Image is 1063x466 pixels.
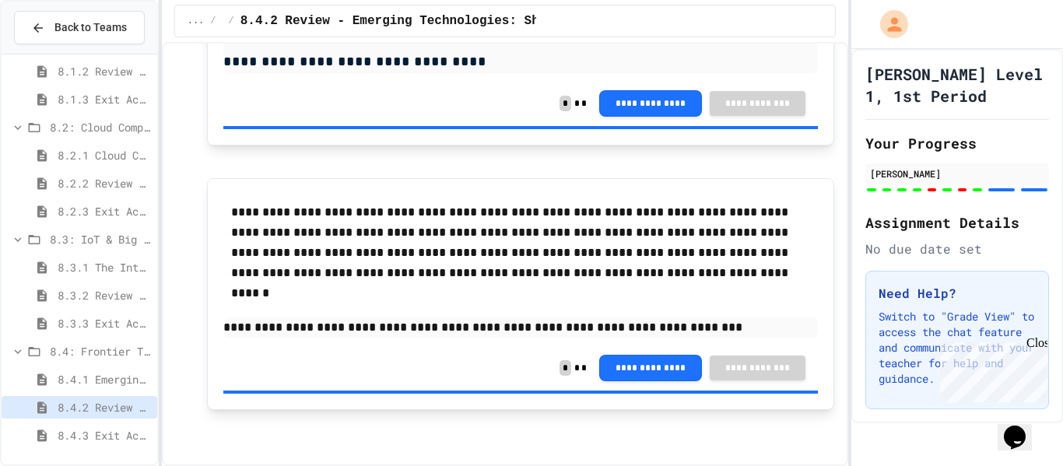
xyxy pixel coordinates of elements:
iframe: chat widget [998,404,1047,450]
span: 8.3.1 The Internet of Things and Big Data: Our Connected Digital World [58,259,151,275]
span: 8.4.2 Review - Emerging Technologies: Shaping Our Digital Future [240,12,719,30]
span: Back to Teams [54,19,127,36]
div: No due date set [865,240,1049,258]
span: 8.3.2 Review - The Internet of Things and Big Data [58,287,151,303]
h2: Assignment Details [865,212,1049,233]
h3: Need Help? [879,284,1036,303]
span: 8.4: Frontier Tech Spotlight [50,343,151,359]
p: Switch to "Grade View" to access the chat feature and communicate with your teacher for help and ... [879,309,1036,387]
span: 8.4.1 Emerging Technologies: Shaping Our Digital Future [58,371,151,387]
span: 8.3.3 Exit Activity - IoT Data Detective Challenge [58,315,151,331]
span: 8.4.2 Review - Emerging Technologies: Shaping Our Digital Future [58,399,151,415]
span: 8.3: IoT & Big Data [50,231,151,247]
span: 8.4.3 Exit Activity - Future Tech Challenge [58,427,151,443]
span: / [210,15,216,27]
span: / [229,15,234,27]
div: My Account [864,6,912,42]
div: Chat with us now!Close [6,6,107,99]
span: ... [188,15,205,27]
h1: [PERSON_NAME] Level 1, 1st Period [865,63,1049,107]
button: Back to Teams [14,11,145,44]
span: 8.2.1 Cloud Computing: Transforming the Digital World [58,147,151,163]
span: 8.2.3 Exit Activity - Cloud Service Detective [58,203,151,219]
span: 8.2.2 Review - Cloud Computing [58,175,151,191]
h2: Your Progress [865,132,1049,154]
div: [PERSON_NAME] [870,166,1044,180]
iframe: chat widget [934,336,1047,402]
span: 8.2: Cloud Computing [50,119,151,135]
span: 8.1.2 Review - Introduction to Artificial Intelligence [58,63,151,79]
span: 8.1.3 Exit Activity - AI Detective [58,91,151,107]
